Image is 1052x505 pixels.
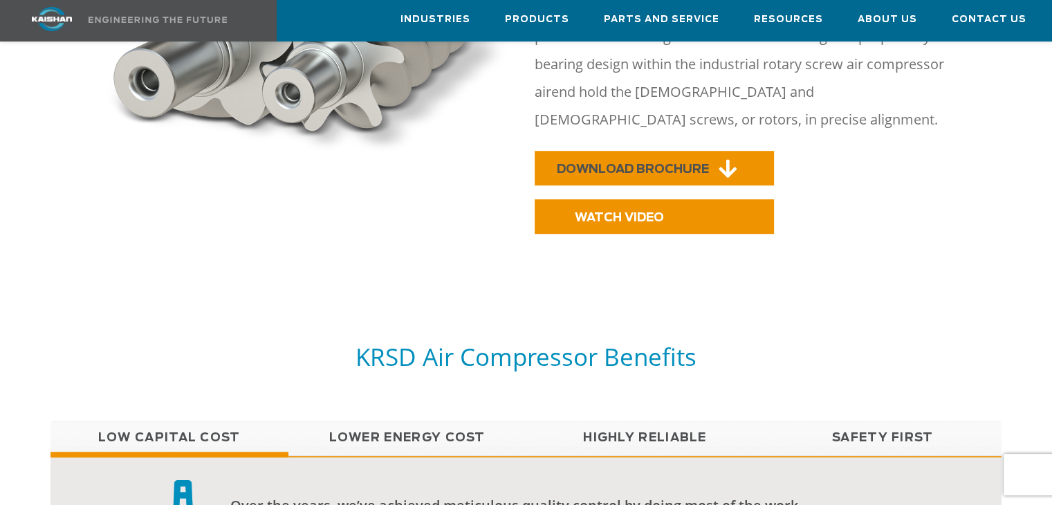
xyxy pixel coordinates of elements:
span: Parts and Service [604,12,719,28]
a: WATCH VIDEO [535,199,774,234]
span: About Us [858,12,917,28]
img: Engineering the future [89,17,227,23]
a: Safety First [764,421,1002,455]
a: Contact Us [952,1,1026,38]
a: DOWNLOAD BROCHURE [535,151,774,185]
span: Resources [754,12,823,28]
span: DOWNLOAD BROCHURE [557,163,709,175]
span: Contact Us [952,12,1026,28]
span: WATCH VIDEO [575,212,664,223]
a: About Us [858,1,917,38]
a: Low Capital Cost [50,421,288,455]
span: Products [505,12,569,28]
a: Industries [400,1,470,38]
a: Highly Reliable [526,421,764,455]
h5: KRSD Air Compressor Benefits [50,341,1002,372]
a: Lower Energy Cost [288,421,526,455]
a: Parts and Service [604,1,719,38]
a: Resources [754,1,823,38]
span: Industries [400,12,470,28]
a: Products [505,1,569,38]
